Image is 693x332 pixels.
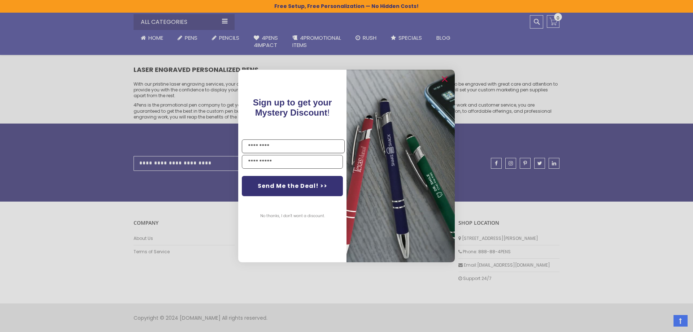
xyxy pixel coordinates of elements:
span: ! [253,98,332,117]
button: Close dialog [439,73,450,85]
span: Sign up to get your Mystery Discount [253,98,332,117]
button: Send Me the Deal! >> [242,176,343,196]
img: pop-up-image [346,70,455,262]
button: No thanks, I don't want a discount. [257,207,328,225]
